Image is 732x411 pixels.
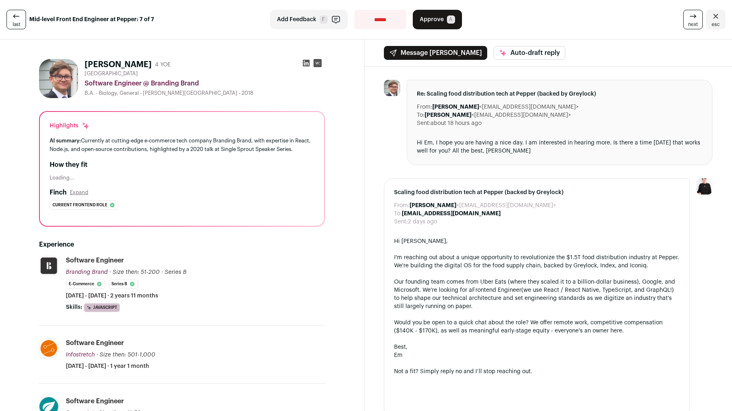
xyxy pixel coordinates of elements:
img: b3d3f0b04c35b582f27d383531cc4e5a28f136ecc3fc08ea544cfbc492091949.jpg [39,256,58,275]
li: E-commerce [66,280,105,289]
span: A [447,15,455,24]
div: Software Engineer [66,397,124,406]
span: Series B [165,269,187,275]
span: next [688,21,698,28]
a: last [7,10,26,29]
div: B.A. - Biology, General - [PERSON_NAME][GEOGRAPHIC_DATA] - 2018 [85,90,325,96]
span: F [320,15,328,24]
span: Skills: [66,303,82,311]
img: 80728d022e90cb0e9d819116dbd2ff49efabb23e73812da881281d2a2eee563c.jpg [39,339,58,358]
span: · Size then: 501-1,000 [96,352,155,358]
h2: Experience [39,240,325,249]
dd: <[EMAIL_ADDRESS][DOMAIN_NAME]> [432,103,579,111]
button: Message [PERSON_NAME] [384,46,487,60]
img: 9240684-medium_jpg [696,178,712,195]
span: [GEOGRAPHIC_DATA] [85,70,138,77]
li: JavaScript [84,303,120,312]
b: [PERSON_NAME] [432,104,479,110]
div: Not a fit? Simply reply no and I’ll stop reaching out. [394,367,680,376]
a: Frontend Engineer [472,287,521,293]
b: [PERSON_NAME] [425,112,471,118]
div: Best, [394,343,680,351]
dd: 2 days ago [408,218,437,226]
span: AI summary: [50,138,81,143]
a: Close [706,10,725,29]
span: Branding Brand [66,269,108,275]
div: Currently at cutting-edge e-commerce tech company Branding Brand, with expertise in React, Node.j... [50,136,314,153]
strong: Mid-level Front End Engineer at Pepper: 7 of 7 [29,15,154,24]
div: Would you be open to a quick chat about the role? We offer remote work, competitive compensation ... [394,319,680,335]
a: next [683,10,703,29]
div: Em [394,351,680,359]
dt: To: [394,210,402,218]
span: [DATE] - [DATE] · 1 year 1 month [66,362,149,370]
span: Approve [420,15,444,24]
span: · [161,268,163,276]
h2: Finch [50,188,67,197]
dd: <[EMAIL_ADDRESS][DOMAIN_NAME]> [425,111,571,119]
button: Approve A [413,10,462,29]
button: Expand [70,189,88,196]
div: Loading... [50,175,314,181]
div: Software Engineer @ Branding Brand [85,79,325,88]
span: Infostretch [66,352,95,358]
span: · Size then: 51-200 [109,269,160,275]
h2: How they fit [50,160,314,170]
b: [PERSON_NAME] [410,203,456,208]
img: 433b0a19ec97a7797ed6d353ce2f7f1fecb1941a3ef08fc8160ecc6f2327a05c [384,80,400,96]
div: 4 YOE [155,61,171,69]
div: Hi [PERSON_NAME], [394,237,680,245]
span: Scaling food distribution tech at Pepper (backed by Greylock) [394,188,680,197]
dd: about 18 hours ago [431,119,481,127]
li: Series B [109,280,138,289]
h1: [PERSON_NAME] [85,59,152,70]
span: last [13,21,20,28]
dt: Sent: [417,119,431,127]
div: Software Engineer [66,339,124,348]
img: 433b0a19ec97a7797ed6d353ce2f7f1fecb1941a3ef08fc8160ecc6f2327a05c [39,59,78,98]
span: Add Feedback [277,15,316,24]
b: [EMAIL_ADDRESS][DOMAIN_NAME] [402,211,501,216]
button: Auto-draft reply [494,46,565,60]
dd: <[EMAIL_ADDRESS][DOMAIN_NAME]> [410,201,556,210]
span: Current frontend role [52,201,107,209]
dt: From: [417,103,432,111]
div: Hi Em, I hope you are having a nice day. I am interested in hearing more. Is there a time [DATE] ... [417,139,702,155]
dt: To: [417,111,425,119]
div: I'm reaching out about a unique opportunity to revolutionize the $1.5T food distribution industry... [394,254,680,270]
dt: Sent: [394,218,408,226]
div: Our founding team comes from Uber Eats (where they scaled it to a billion-dollar business), Googl... [394,278,680,310]
span: [DATE] - [DATE] · 2 years 11 months [66,292,158,300]
span: esc [712,21,720,28]
span: Re: Scaling food distribution tech at Pepper (backed by Greylock) [417,90,702,98]
button: Add Feedback F [270,10,348,29]
div: Software Engineer [66,256,124,265]
dt: From: [394,201,410,210]
div: Highlights [50,122,90,130]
